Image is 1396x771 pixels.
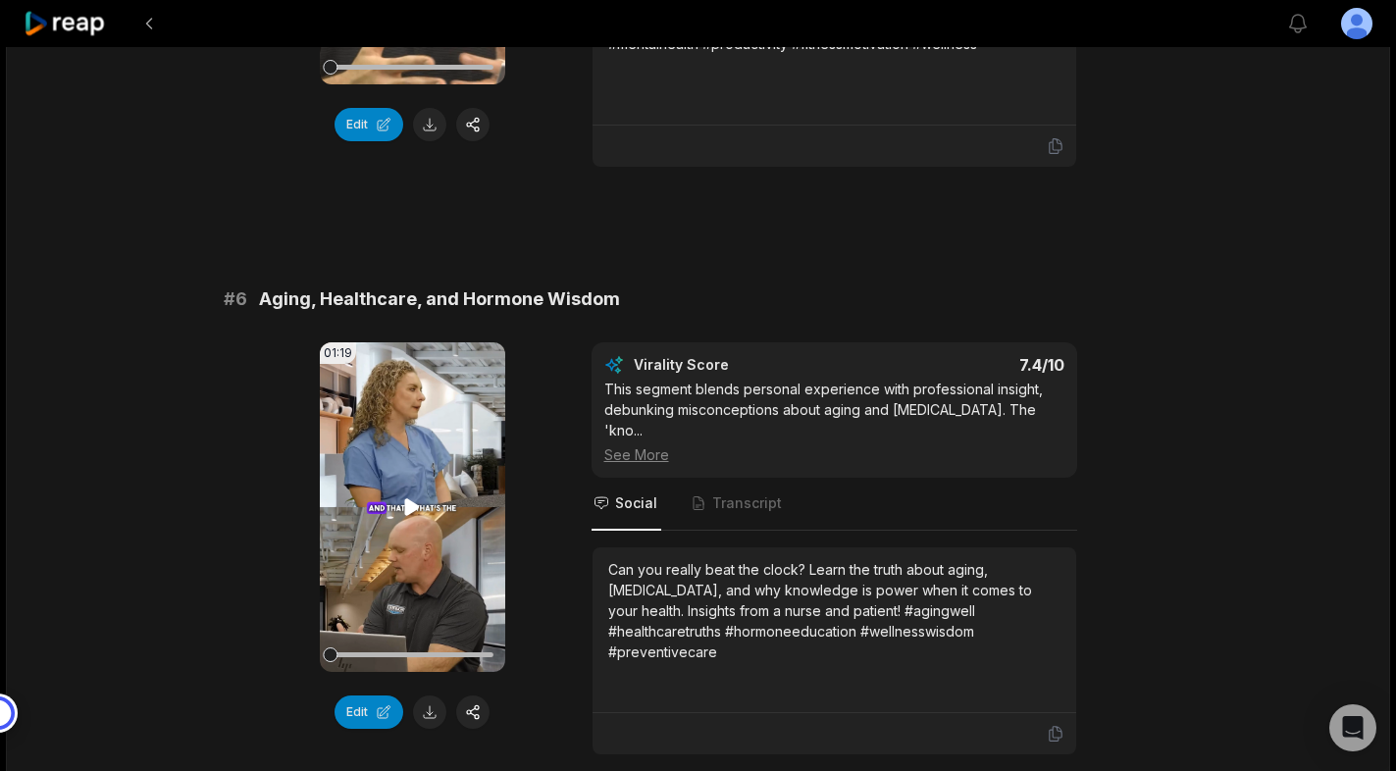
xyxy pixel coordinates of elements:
[608,559,1060,662] div: Can you really beat the clock? Learn the truth about aging, [MEDICAL_DATA], and why knowledge is ...
[634,355,845,375] div: Virality Score
[604,379,1064,465] div: This segment blends personal experience with professional insight, debunking misconceptions about...
[712,493,782,513] span: Transcript
[335,695,403,729] button: Edit
[335,108,403,141] button: Edit
[259,285,620,313] span: Aging, Healthcare, and Hormone Wisdom
[224,285,247,313] span: # 6
[853,355,1064,375] div: 7.4 /10
[320,342,505,672] video: Your browser does not support mp4 format.
[1329,704,1376,751] div: Open Intercom Messenger
[615,493,657,513] span: Social
[604,444,1064,465] div: See More
[592,478,1077,531] nav: Tabs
